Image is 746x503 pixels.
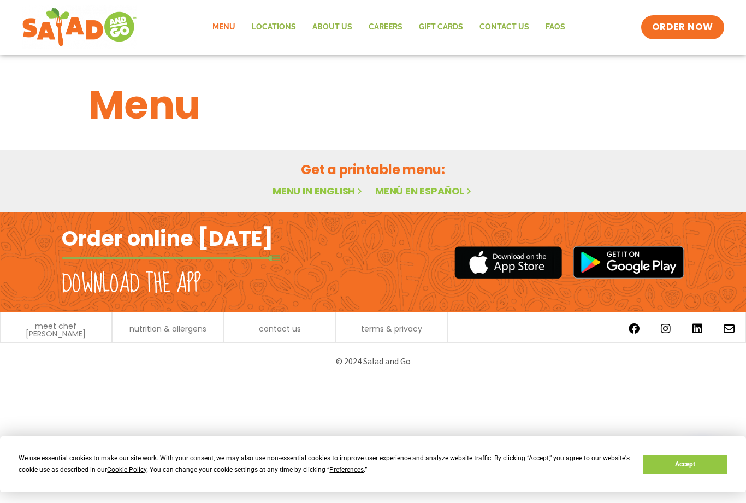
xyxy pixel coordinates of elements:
[6,322,106,338] a: meet chef [PERSON_NAME]
[411,15,471,40] a: GIFT CARDS
[67,354,679,369] p: © 2024 Salad and Go
[537,15,573,40] a: FAQs
[471,15,537,40] a: Contact Us
[62,269,201,299] h2: Download the app
[641,15,724,39] a: ORDER NOW
[22,5,137,49] img: new-SAG-logo-768×292
[107,466,146,474] span: Cookie Policy
[454,245,562,280] img: appstore
[643,455,727,474] button: Accept
[304,15,360,40] a: About Us
[244,15,304,40] a: Locations
[360,15,411,40] a: Careers
[361,325,422,333] a: terms & privacy
[204,15,573,40] nav: Menu
[204,15,244,40] a: Menu
[19,453,630,476] div: We use essential cookies to make our site work. With your consent, we may also use non-essential ...
[88,160,658,179] h2: Get a printable menu:
[62,255,280,261] img: fork
[259,325,301,333] a: contact us
[329,466,364,474] span: Preferences
[573,246,684,279] img: google_play
[273,184,364,198] a: Menu in English
[652,21,713,34] span: ORDER NOW
[375,184,473,198] a: Menú en español
[129,325,206,333] a: nutrition & allergens
[88,75,658,134] h1: Menu
[62,225,273,252] h2: Order online [DATE]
